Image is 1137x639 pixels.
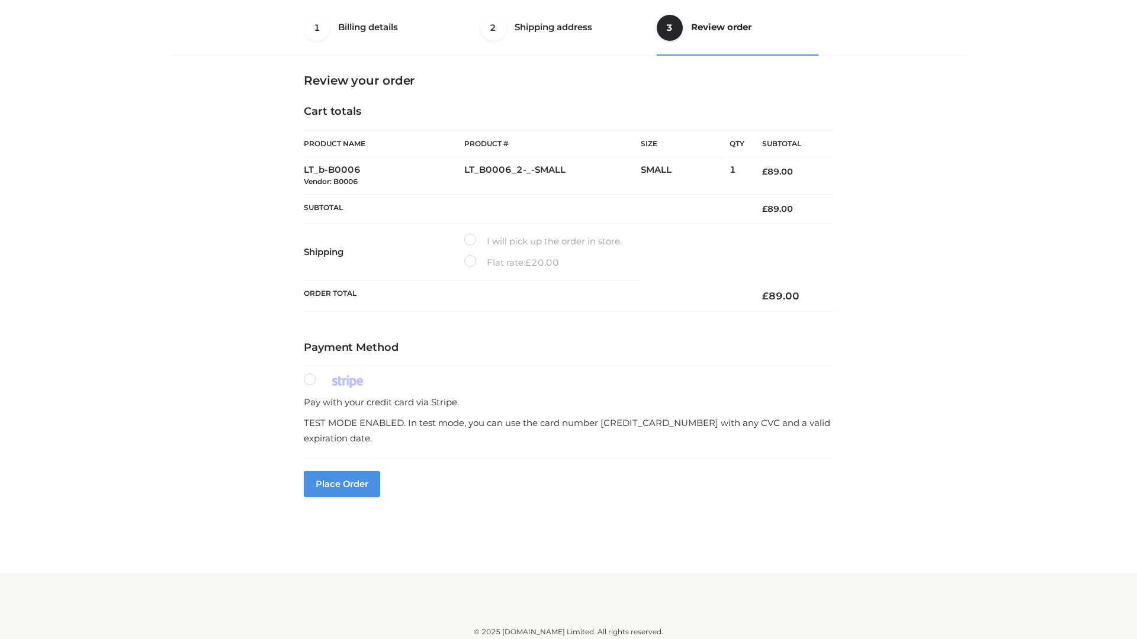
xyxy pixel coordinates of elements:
th: Subtotal [744,131,833,157]
span: £ [525,257,531,268]
h4: Payment Method [304,341,833,354]
th: Subtotal [304,194,744,223]
td: 1 [730,157,744,195]
button: Place order [304,471,380,497]
bdi: 89.00 [762,166,793,177]
span: £ [762,204,767,214]
td: LT_b-B0006 [304,157,464,195]
h3: Review your order [304,73,833,88]
td: SMALL [641,157,730,195]
span: £ [762,290,769,302]
bdi: 89.00 [762,204,793,214]
bdi: 89.00 [762,290,799,302]
small: Vendor: B0006 [304,177,358,186]
th: Size [641,131,724,157]
span: £ [762,166,767,177]
p: TEST MODE ENABLED. In test mode, you can use the card number [CREDIT_CARD_NUMBER] with any CVC an... [304,415,833,446]
label: Flat rate: [464,255,559,270]
th: Product # [464,130,641,157]
th: Order Total [304,280,744,312]
h4: Cart totals [304,105,833,118]
th: Qty [730,130,744,157]
th: Product Name [304,130,464,157]
th: Shipping [304,224,464,280]
bdi: 20.00 [525,257,559,268]
div: © 2025 [DOMAIN_NAME] Limited. All rights reserved. [176,626,961,638]
p: Pay with your credit card via Stripe. [304,395,833,410]
td: LT_B0006_2-_-SMALL [464,157,641,195]
label: I will pick up the order in store. [464,234,622,249]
